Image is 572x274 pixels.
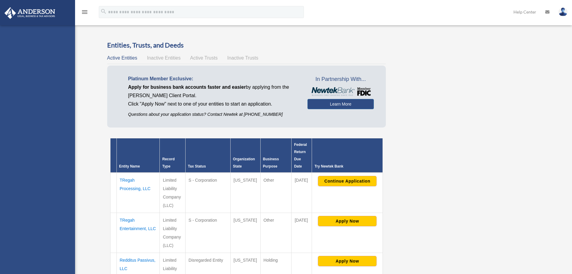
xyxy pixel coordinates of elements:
span: Active Trusts [190,55,218,60]
button: Apply Now [318,216,377,226]
th: Federal Return Due Date [292,138,312,173]
span: Inactive Entities [147,55,180,60]
span: Active Entities [107,55,137,60]
p: Platinum Member Exclusive: [128,75,298,83]
a: menu [81,11,88,16]
span: In Partnership With... [307,75,374,84]
button: Apply Now [318,256,377,266]
a: Learn More [307,99,374,109]
p: by applying from the [PERSON_NAME] Client Portal. [128,83,298,100]
div: Try Newtek Bank [314,163,380,170]
button: Continue Application [318,176,377,186]
td: Limited Liability Company (LLC) [160,173,185,213]
span: Apply for business bank accounts faster and easier [128,85,246,90]
td: Other [260,173,292,213]
h3: Entities, Trusts, and Deeds [107,41,386,50]
p: Questions about your application status? Contact Newtek at [PHONE_NUMBER] [128,111,298,118]
td: S - Corporation [185,173,230,213]
img: NewtekBankLogoSM.png [310,87,371,96]
th: Entity Name [117,138,160,173]
th: Record Type [160,138,185,173]
td: [DATE] [292,173,312,213]
img: Anderson Advisors Platinum Portal [3,7,57,19]
td: Limited Liability Company (LLC) [160,213,185,253]
i: menu [81,8,88,16]
i: search [100,8,107,15]
th: Organization State [230,138,260,173]
p: Click "Apply Now" next to one of your entities to start an application. [128,100,298,108]
td: [US_STATE] [230,173,260,213]
td: [US_STATE] [230,213,260,253]
img: User Pic [558,8,567,16]
th: Business Purpose [260,138,292,173]
td: [DATE] [292,213,312,253]
td: S - Corporation [185,213,230,253]
td: Other [260,213,292,253]
td: TRegah Processing, LLC [117,173,160,213]
th: Tax Status [185,138,230,173]
span: Inactive Trusts [227,55,258,60]
td: TRegah Entertainment, LLC [117,213,160,253]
